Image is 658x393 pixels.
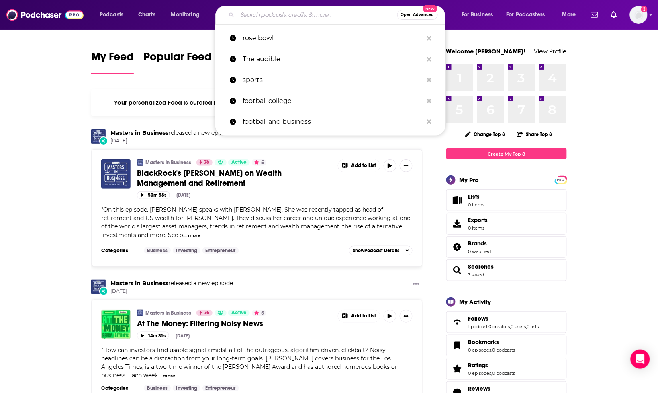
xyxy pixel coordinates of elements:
a: 0 podcasts [492,347,515,353]
button: open menu [94,8,134,21]
span: [DATE] [110,138,233,144]
a: 0 lists [527,324,539,329]
span: Bookmarks [446,335,567,356]
span: ... [158,372,161,379]
a: Masters in Business [91,129,106,144]
a: football and business [215,111,445,132]
button: open menu [166,8,210,21]
button: open menu [456,8,503,21]
a: Masters in Business [91,280,106,294]
span: 76 [204,309,209,317]
button: Show More Button [410,280,423,290]
img: Podchaser - Follow, Share and Rate Podcasts [6,7,84,23]
a: Masters in Business [145,310,191,316]
a: Investing [173,385,200,391]
span: 0 items [468,225,488,231]
button: Show More Button [400,159,413,172]
a: rose bowl [215,28,445,49]
span: Lists [449,195,465,206]
a: 0 episodes [468,347,492,353]
span: " [101,346,398,379]
span: For Podcasters [507,9,545,21]
p: football college [243,91,423,111]
a: View Profile [534,47,567,55]
button: open menu [501,8,557,21]
img: BlackRock's Jaime Magyera on Wealth Management and Retirement [101,159,131,189]
a: Ratings [449,363,465,374]
span: Follows [446,311,567,333]
img: Masters in Business [137,310,143,316]
button: more [163,372,175,379]
a: Show notifications dropdown [608,8,620,22]
a: football college [215,91,445,111]
span: Monitoring [171,9,200,21]
span: Brands [468,240,487,247]
span: New [423,5,437,12]
a: 0 podcasts [492,370,515,376]
div: Your personalized Feed is curated based on the Podcasts, Creators, Users, and Lists that you Follow. [91,89,423,116]
a: At The Money: Filtering Noisy News [101,310,131,339]
a: Entrepreneur [202,247,239,254]
button: 5 [252,159,266,166]
span: Lists [468,193,485,200]
a: Follows [468,315,539,322]
a: Active [228,159,250,166]
a: Active [228,310,250,316]
p: The audible [243,49,423,70]
span: Follows [468,315,489,322]
span: [DATE] [110,288,233,295]
span: Ratings [468,362,488,369]
a: sports [215,70,445,91]
span: Add to List [351,313,376,319]
span: Open Advanced [401,13,434,17]
p: rose bowl [243,28,423,49]
div: New Episode [99,287,108,296]
a: At The Money: Filtering Noisy News [137,319,332,329]
div: My Pro [460,176,479,184]
span: " [101,206,410,239]
a: Ratings [468,362,515,369]
span: , [492,370,492,376]
button: Share Top 8 [517,126,553,142]
a: BlackRock's [PERSON_NAME] on Wealth Management and Retirement [137,168,332,188]
span: , [510,324,511,329]
a: Show notifications dropdown [588,8,601,22]
a: Create My Top 8 [446,148,567,159]
span: For Business [462,9,493,21]
button: 5 [252,310,266,316]
a: 76 [196,159,213,166]
a: Charts [133,8,160,21]
span: How can investors find usable signal amidst all of the outrageous, algorithm-driven, clickbait? N... [101,346,398,379]
div: [DATE] [176,192,190,198]
span: Podcasts [100,9,123,21]
a: The audible [215,49,445,70]
span: , [488,324,489,329]
span: Searches [468,263,494,270]
div: [DATE] [176,333,190,339]
a: Investing [173,247,200,254]
a: 0 creators [489,324,510,329]
span: Charts [138,9,155,21]
a: Searches [449,265,465,276]
div: New Episode [99,136,108,145]
a: 0 users [511,324,526,329]
button: 14m 31s [137,332,169,340]
a: Reviews [468,385,515,392]
a: 1 podcast [468,324,488,329]
a: Business [144,247,171,254]
a: PRO [556,177,566,183]
a: Lists [446,189,567,211]
h3: Categories [101,385,137,391]
span: ... [183,231,187,239]
div: My Activity [460,298,491,306]
button: Show More Button [338,159,380,172]
span: Active [231,158,247,167]
a: My Feed [91,50,134,74]
span: Exports [468,216,488,224]
a: 76 [196,310,213,316]
span: My Feed [91,50,134,68]
span: 0 items [468,202,485,208]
